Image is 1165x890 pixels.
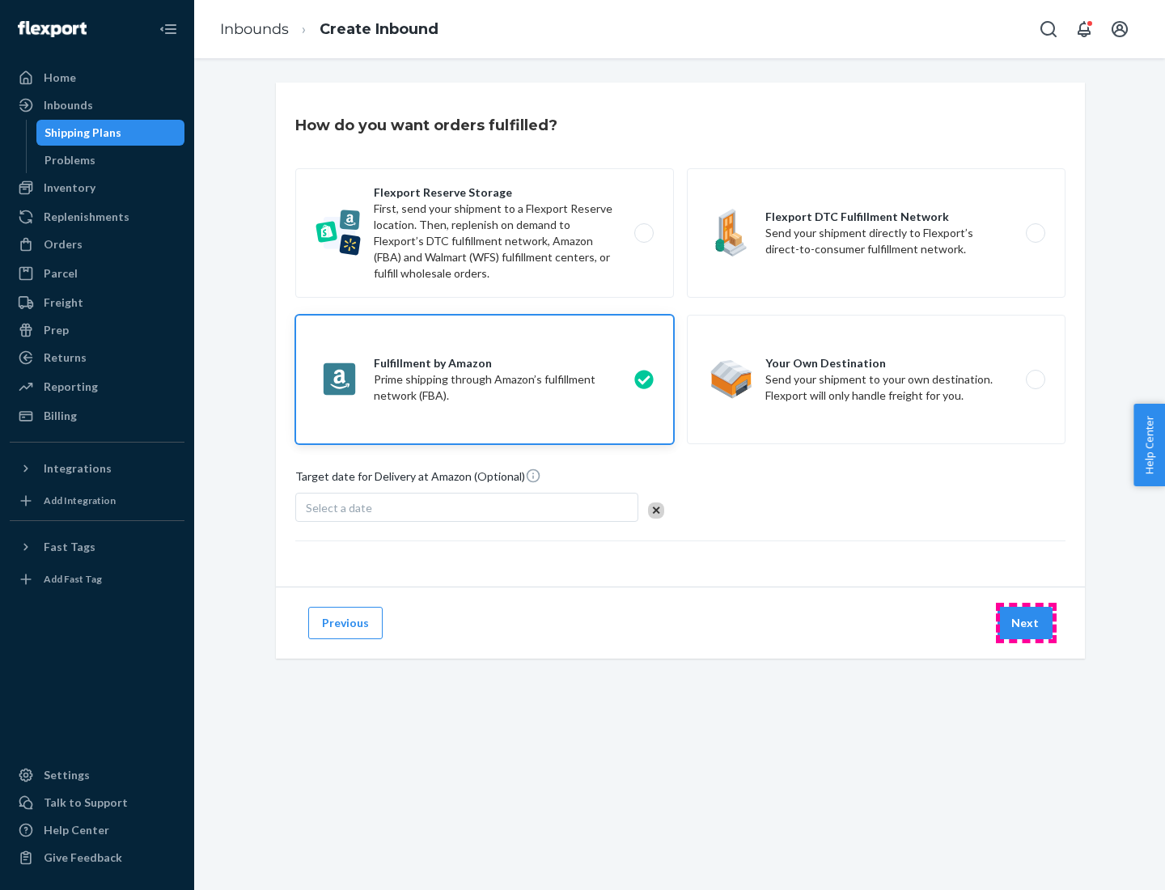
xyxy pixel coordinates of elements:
[10,534,184,560] button: Fast Tags
[44,209,129,225] div: Replenishments
[295,468,541,491] span: Target date for Delivery at Amazon (Optional)
[44,125,121,141] div: Shipping Plans
[44,767,90,783] div: Settings
[1104,13,1136,45] button: Open account menu
[44,379,98,395] div: Reporting
[44,408,77,424] div: Billing
[10,845,184,871] button: Give Feedback
[10,92,184,118] a: Inbounds
[44,152,95,168] div: Problems
[1068,13,1100,45] button: Open notifications
[10,374,184,400] a: Reporting
[36,120,185,146] a: Shipping Plans
[10,762,184,788] a: Settings
[44,850,122,866] div: Give Feedback
[44,265,78,282] div: Parcel
[10,204,184,230] a: Replenishments
[10,488,184,514] a: Add Integration
[44,295,83,311] div: Freight
[44,795,128,811] div: Talk to Support
[44,494,116,507] div: Add Integration
[44,572,102,586] div: Add Fast Tag
[18,21,87,37] img: Flexport logo
[1133,404,1165,486] button: Help Center
[220,20,289,38] a: Inbounds
[10,175,184,201] a: Inventory
[10,817,184,843] a: Help Center
[998,607,1053,639] button: Next
[207,6,451,53] ol: breadcrumbs
[44,180,95,196] div: Inventory
[44,539,95,555] div: Fast Tags
[10,317,184,343] a: Prep
[295,115,557,136] h3: How do you want orders fulfilled?
[44,350,87,366] div: Returns
[10,345,184,371] a: Returns
[306,501,372,515] span: Select a date
[10,65,184,91] a: Home
[308,607,383,639] button: Previous
[44,322,69,338] div: Prep
[320,20,438,38] a: Create Inbound
[10,261,184,286] a: Parcel
[44,236,83,252] div: Orders
[10,290,184,316] a: Freight
[10,566,184,592] a: Add Fast Tag
[36,147,185,173] a: Problems
[10,456,184,481] button: Integrations
[1032,13,1065,45] button: Open Search Box
[44,822,109,838] div: Help Center
[44,70,76,86] div: Home
[44,460,112,477] div: Integrations
[152,13,184,45] button: Close Navigation
[10,790,184,816] a: Talk to Support
[10,403,184,429] a: Billing
[44,97,93,113] div: Inbounds
[10,231,184,257] a: Orders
